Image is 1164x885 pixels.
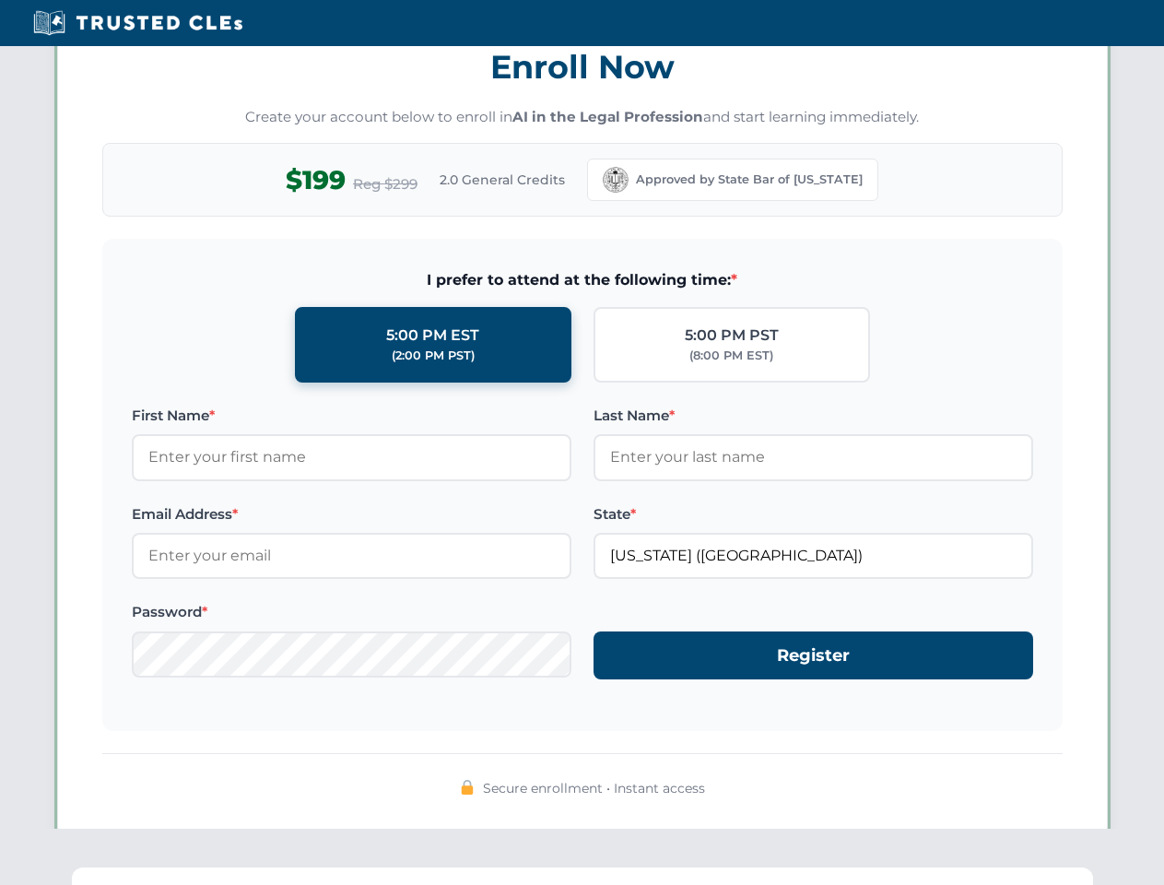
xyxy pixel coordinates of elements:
[102,107,1063,128] p: Create your account below to enroll in and start learning immediately.
[689,347,773,365] div: (8:00 PM EST)
[132,434,571,480] input: Enter your first name
[353,173,417,195] span: Reg $299
[440,170,565,190] span: 2.0 General Credits
[594,631,1033,680] button: Register
[460,780,475,795] img: 🔒
[685,324,779,348] div: 5:00 PM PST
[594,533,1033,579] input: California (CA)
[286,159,346,201] span: $199
[512,108,703,125] strong: AI in the Legal Profession
[594,405,1033,427] label: Last Name
[28,9,248,37] img: Trusted CLEs
[603,167,629,193] img: California Bar
[386,324,479,348] div: 5:00 PM EST
[102,38,1063,96] h3: Enroll Now
[132,268,1033,292] span: I prefer to attend at the following time:
[132,601,571,623] label: Password
[594,434,1033,480] input: Enter your last name
[132,533,571,579] input: Enter your email
[132,405,571,427] label: First Name
[483,778,705,798] span: Secure enrollment • Instant access
[392,347,475,365] div: (2:00 PM PST)
[132,503,571,525] label: Email Address
[594,503,1033,525] label: State
[636,171,863,189] span: Approved by State Bar of [US_STATE]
